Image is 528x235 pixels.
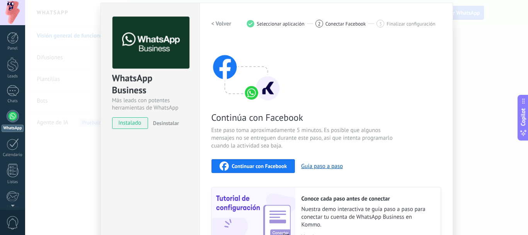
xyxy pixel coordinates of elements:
[211,111,395,124] span: Continúa con Facebook
[153,120,179,127] span: Desinstalar
[2,180,24,185] div: Listas
[232,163,287,169] span: Continuar con Facebook
[519,108,527,126] span: Copilot
[387,21,435,27] span: Finalizar configuración
[211,17,232,31] button: < Volver
[301,195,433,202] h2: Conoce cada paso antes de conectar
[2,46,24,51] div: Panel
[318,21,320,27] span: 2
[211,40,281,102] img: connect with facebook
[257,21,305,27] span: Seleccionar aplicación
[2,74,24,79] div: Leads
[112,17,189,69] img: logo_main.png
[112,97,188,111] div: Más leads con potentes herramientas de WhatsApp
[112,117,148,129] span: instalado
[2,153,24,158] div: Calendario
[150,117,179,129] button: Desinstalar
[301,163,343,170] button: Guía paso a paso
[211,127,395,150] span: Este paso toma aproximadamente 5 minutos. Es posible que algunos mensajes no se entreguen durante...
[211,159,295,173] button: Continuar con Facebook
[2,99,24,104] div: Chats
[379,21,382,27] span: 3
[112,72,188,97] div: WhatsApp Business
[301,206,433,229] span: Nuestra demo interactiva te guía paso a paso para conectar tu cuenta de WhatsApp Business en Kommo.
[2,125,24,132] div: WhatsApp
[325,21,366,27] span: Conectar Facebook
[211,20,232,27] h2: < Volver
